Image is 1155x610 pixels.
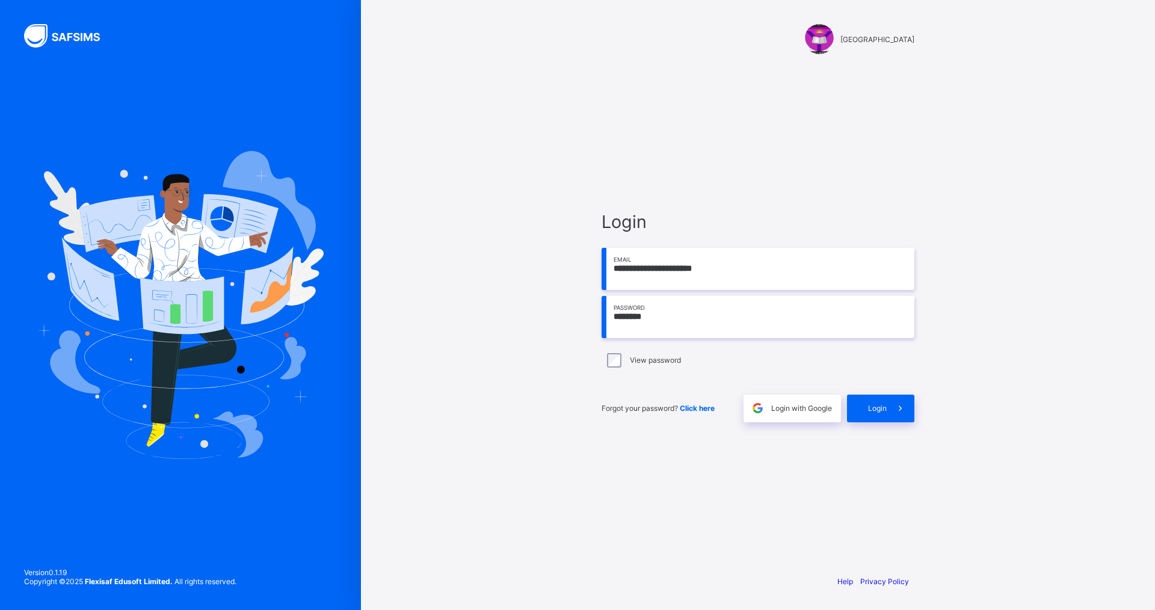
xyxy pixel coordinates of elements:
span: Login [868,404,887,413]
img: Hero Image [37,151,324,459]
span: Login with Google [771,404,832,413]
span: [GEOGRAPHIC_DATA] [840,35,914,44]
a: Help [837,577,853,586]
span: Version 0.1.19 [24,568,236,577]
img: SAFSIMS Logo [24,24,114,48]
a: Privacy Policy [860,577,909,586]
span: Copyright © 2025 All rights reserved. [24,577,236,586]
span: Login [602,211,914,232]
a: Click here [680,404,715,413]
label: View password [630,356,681,365]
strong: Flexisaf Edusoft Limited. [85,577,173,586]
span: Forgot your password? [602,404,715,413]
img: google.396cfc9801f0270233282035f929180a.svg [751,401,765,415]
